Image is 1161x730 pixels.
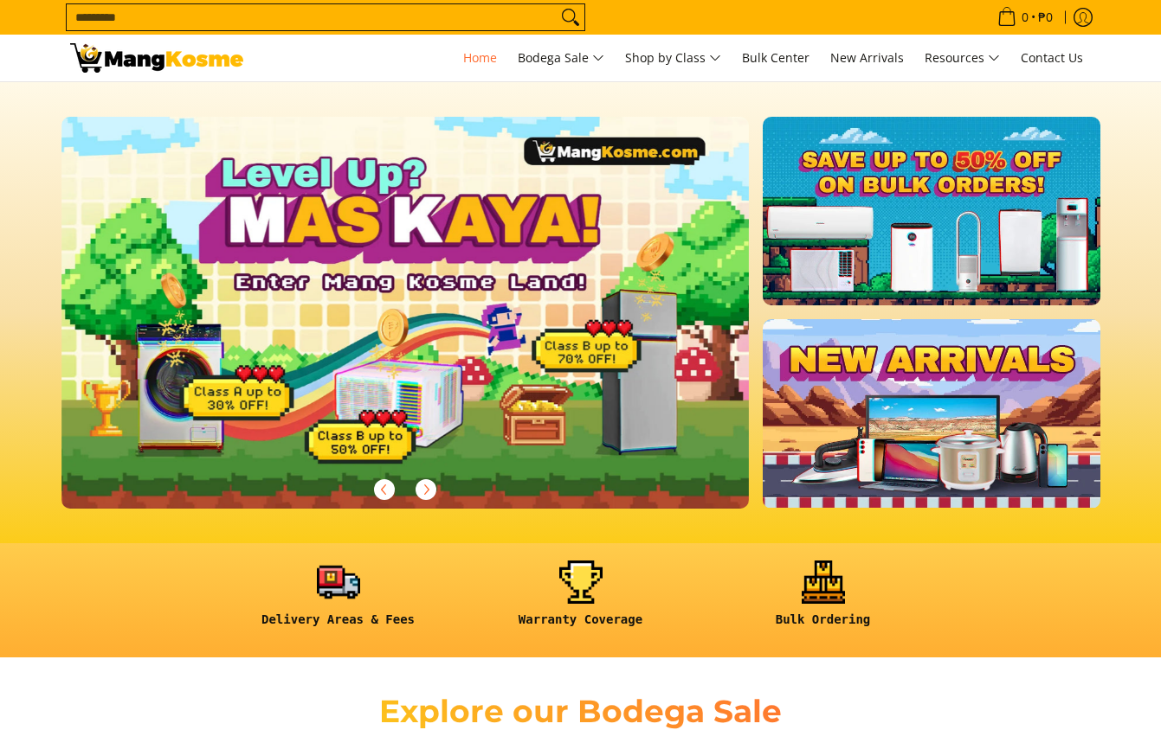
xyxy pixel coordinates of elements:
[1019,11,1031,23] span: 0
[830,49,904,66] span: New Arrivals
[407,471,445,509] button: Next
[925,48,1000,69] span: Resources
[1012,35,1092,81] a: Contact Us
[822,35,913,81] a: New Arrivals
[616,35,730,81] a: Shop by Class
[625,48,721,69] span: Shop by Class
[1021,49,1083,66] span: Contact Us
[1035,11,1055,23] span: ₱0
[455,35,506,81] a: Home
[711,560,936,641] a: <h6><strong>Bulk Ordering</strong></h6>
[365,471,403,509] button: Previous
[261,35,1092,81] nav: Main Menu
[226,560,451,641] a: <h6><strong>Delivery Areas & Fees</strong></h6>
[916,35,1009,81] a: Resources
[992,8,1058,27] span: •
[518,48,604,69] span: Bodega Sale
[61,117,750,509] img: Gaming desktop banner
[557,4,584,30] button: Search
[463,49,497,66] span: Home
[742,49,809,66] span: Bulk Center
[509,35,613,81] a: Bodega Sale
[468,560,693,641] a: <h6><strong>Warranty Coverage</strong></h6>
[70,43,243,73] img: Mang Kosme: Your Home Appliances Warehouse Sale Partner!
[733,35,818,81] a: Bulk Center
